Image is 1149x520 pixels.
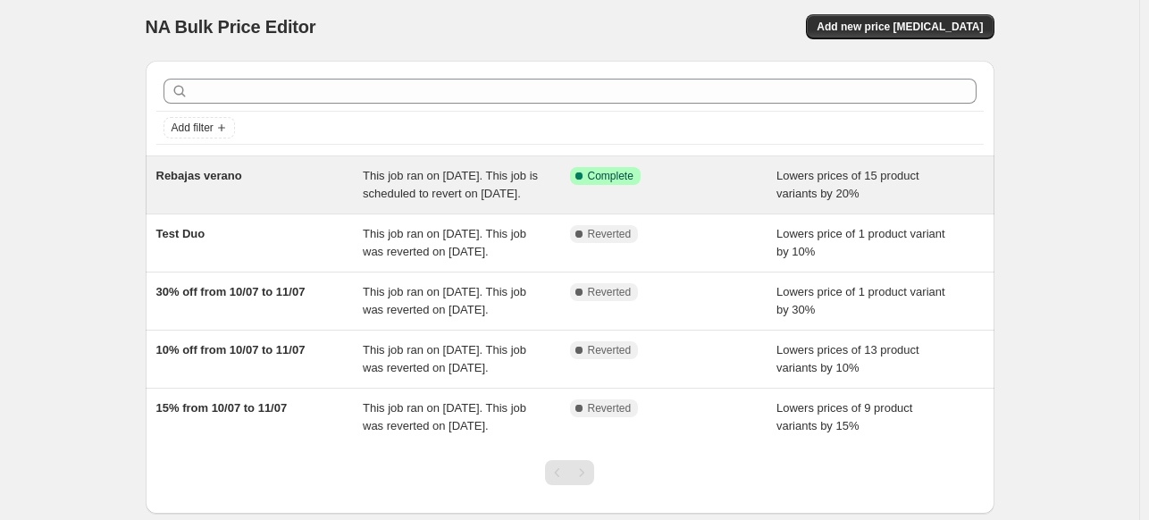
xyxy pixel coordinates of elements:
span: This job ran on [DATE]. This job was reverted on [DATE]. [363,285,526,316]
span: Reverted [588,227,632,241]
span: This job ran on [DATE]. This job was reverted on [DATE]. [363,343,526,374]
span: Test Duo [156,227,205,240]
span: 10% off from 10/07 to 11/07 [156,343,306,356]
span: This job ran on [DATE]. This job was reverted on [DATE]. [363,227,526,258]
span: Reverted [588,285,632,299]
button: Add filter [164,117,235,138]
span: This job ran on [DATE]. This job was reverted on [DATE]. [363,401,526,432]
span: Lowers prices of 9 product variants by 15% [776,401,912,432]
span: Add new price [MEDICAL_DATA] [817,20,983,34]
span: 30% off from 10/07 to 11/07 [156,285,306,298]
span: 15% from 10/07 to 11/07 [156,401,288,415]
button: Add new price [MEDICAL_DATA] [806,14,994,39]
span: Rebajas verano [156,169,242,182]
span: Complete [588,169,633,183]
span: Lowers prices of 13 product variants by 10% [776,343,919,374]
span: This job ran on [DATE]. This job is scheduled to revert on [DATE]. [363,169,538,200]
span: Lowers price of 1 product variant by 30% [776,285,945,316]
nav: Pagination [545,460,594,485]
span: Reverted [588,401,632,415]
span: NA Bulk Price Editor [146,17,316,37]
span: Reverted [588,343,632,357]
span: Add filter [172,121,214,135]
span: Lowers prices of 15 product variants by 20% [776,169,919,200]
span: Lowers price of 1 product variant by 10% [776,227,945,258]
